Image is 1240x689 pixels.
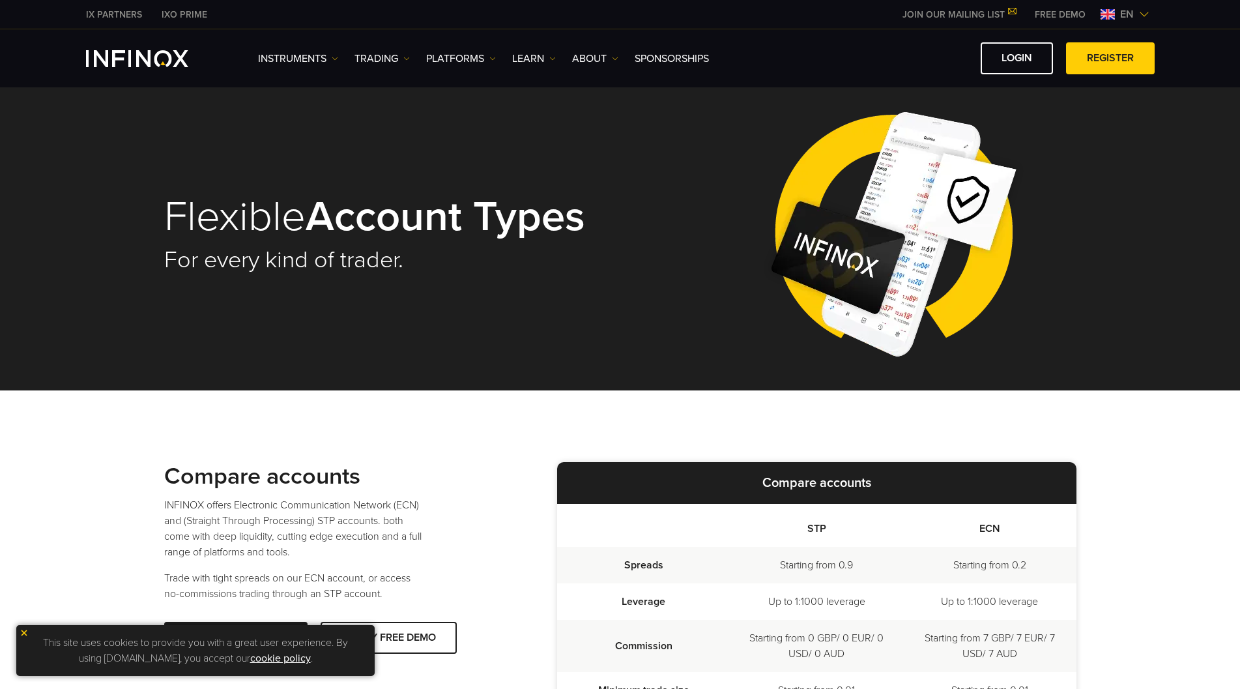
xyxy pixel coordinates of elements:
[164,195,602,239] h1: Flexible
[426,51,496,66] a: PLATFORMS
[903,547,1076,583] td: Starting from 0.2
[321,622,457,654] a: OR TRY FREE DEMO
[1066,42,1155,74] a: REGISTER
[164,570,425,602] p: Trade with tight spreads on our ECN account, or access no-commissions trading through an STP acco...
[557,583,730,620] td: Leverage
[152,8,217,22] a: INFINOX
[572,51,618,66] a: ABOUT
[730,547,903,583] td: Starting from 0.9
[250,652,311,665] a: cookie policy
[354,51,410,66] a: TRADING
[164,497,425,560] p: INFINOX offers Electronic Communication Network (ECN) and (Straight Through Processing) STP accou...
[981,42,1053,74] a: LOGIN
[903,620,1076,672] td: Starting from 7 GBP/ 7 EUR/ 7 USD/ 7 AUD
[762,475,871,491] strong: Compare accounts
[730,583,903,620] td: Up to 1:1000 leverage
[730,620,903,672] td: Starting from 0 GBP/ 0 EUR/ 0 USD/ 0 AUD
[512,51,556,66] a: Learn
[1115,7,1139,22] span: en
[164,246,602,274] h2: For every kind of trader.
[903,504,1076,547] th: ECN
[1025,8,1095,22] a: INFINOX MENU
[306,191,585,242] strong: Account Types
[20,628,29,638] img: yellow close icon
[164,462,360,490] strong: Compare accounts
[23,632,368,669] p: This site uses cookies to provide you with a great user experience. By using [DOMAIN_NAME], you a...
[893,9,1025,20] a: JOIN OUR MAILING LIST
[258,51,338,66] a: Instruments
[164,622,308,654] a: START LIVE TRADING
[903,583,1076,620] td: Up to 1:1000 leverage
[557,620,730,672] td: Commission
[86,50,219,67] a: INFINOX Logo
[635,51,709,66] a: SPONSORSHIPS
[557,547,730,583] td: Spreads
[730,504,903,547] th: STP
[76,8,152,22] a: INFINOX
